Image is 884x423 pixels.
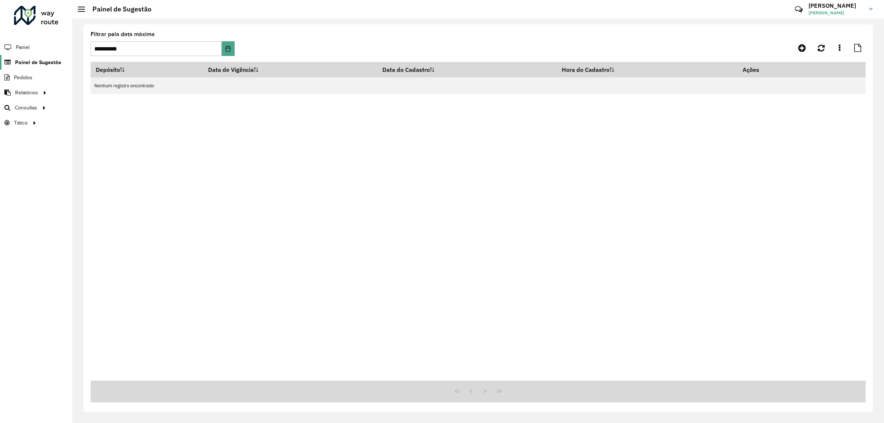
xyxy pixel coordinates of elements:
[808,2,864,9] h3: [PERSON_NAME]
[808,10,864,16] span: [PERSON_NAME]
[222,41,234,56] button: Choose Date
[91,30,155,39] label: Filtrar pela data máxima
[85,5,151,13] h2: Painel de Sugestão
[14,74,32,81] span: Pedidos
[15,59,61,66] span: Painel de Sugestão
[15,89,38,97] span: Relatórios
[15,104,37,112] span: Consultas
[203,62,377,77] th: Data de Vigência
[791,1,807,17] a: Contato Rápido
[14,119,28,127] span: Tático
[557,62,737,77] th: Hora do Cadastro
[737,62,782,77] th: Ações
[91,77,866,94] td: Nenhum registro encontrado
[91,62,203,77] th: Depósito
[16,43,29,51] span: Painel
[377,62,557,77] th: Data do Cadastro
